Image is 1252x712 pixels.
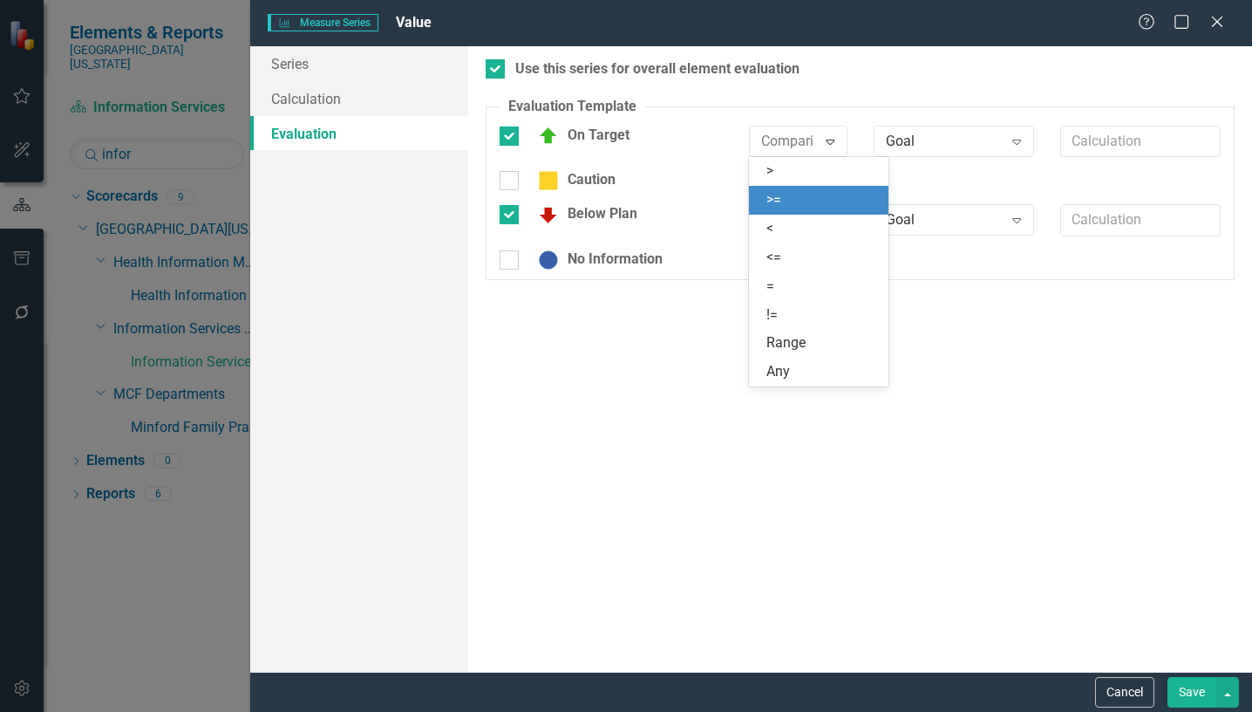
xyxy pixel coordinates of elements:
[766,362,878,382] div: Any
[515,59,800,79] div: Use this series for overall element evaluation
[268,14,378,31] span: Measure Series
[538,170,559,191] img: Caution
[250,116,468,151] a: Evaluation
[766,190,878,210] div: >=
[529,250,663,270] div: No Information
[766,305,878,325] div: !=
[250,46,468,81] a: Series
[766,277,878,297] div: =
[529,126,629,147] div: On Target
[529,170,616,191] div: Caution
[1167,677,1216,708] button: Save
[886,210,1004,230] div: Goal
[538,250,559,270] img: No Information
[538,126,559,147] img: On Target
[766,219,878,239] div: <
[1095,677,1154,708] button: Cancel
[766,333,878,353] div: Range
[1060,126,1221,158] input: Calculation
[250,81,468,116] a: Calculation
[1060,204,1221,236] input: Calculation
[500,97,645,117] legend: Evaluation Template
[886,131,1004,151] div: Goal
[766,248,878,268] div: <=
[538,204,559,225] img: Below Plan
[529,204,637,225] div: Below Plan
[396,14,432,31] span: Value
[766,161,878,181] div: >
